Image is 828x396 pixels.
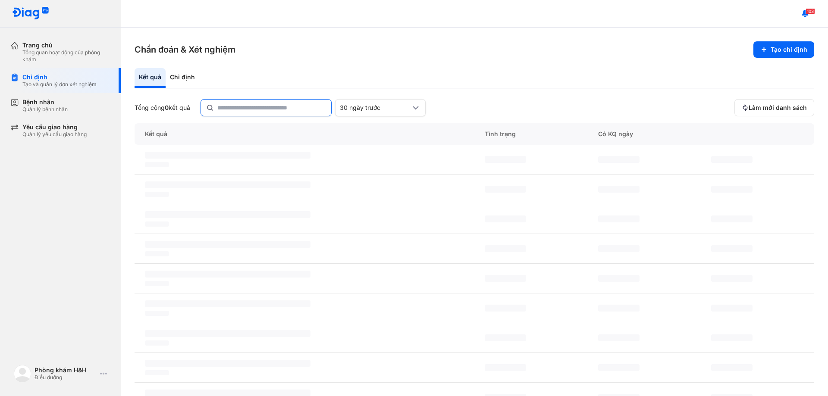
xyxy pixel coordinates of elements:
span: ‌ [711,156,753,163]
span: Làm mới danh sách [749,104,807,112]
span: 0 [165,104,169,111]
span: ‌ [485,186,526,193]
span: ‌ [485,334,526,341]
h3: Chẩn đoán & Xét nghiệm [135,44,235,56]
img: logo [14,365,31,382]
div: Có KQ ngày [588,123,701,145]
span: ‌ [145,330,310,337]
div: Trang chủ [22,41,110,49]
div: Kết quả [135,68,166,88]
span: ‌ [711,275,753,282]
span: ‌ [598,186,640,193]
div: Chỉ định [22,73,97,81]
span: ‌ [485,364,526,371]
span: ‌ [145,211,310,218]
span: ‌ [598,275,640,282]
span: ‌ [145,311,169,316]
span: ‌ [145,192,169,197]
span: ‌ [145,370,169,375]
span: ‌ [145,162,169,167]
div: Phòng khám H&H [34,366,97,374]
span: ‌ [598,364,640,371]
span: ‌ [711,364,753,371]
span: ‌ [145,251,169,256]
span: ‌ [145,281,169,286]
button: Tạo chỉ định [753,41,814,58]
span: ‌ [145,271,310,278]
div: Kết quả [135,123,474,145]
span: ‌ [711,305,753,312]
div: Tổng cộng kết quả [135,104,190,112]
span: ‌ [711,334,753,341]
span: ‌ [485,156,526,163]
span: ‌ [711,245,753,252]
span: ‌ [485,275,526,282]
span: ‌ [598,156,640,163]
span: ‌ [711,215,753,222]
div: Yêu cầu giao hàng [22,123,87,131]
div: Tổng quan hoạt động của phòng khám [22,49,110,63]
div: Tình trạng [474,123,588,145]
div: Điều dưỡng [34,374,97,381]
div: Chỉ định [166,68,199,88]
span: ‌ [145,300,310,307]
span: ‌ [145,181,310,188]
span: ‌ [598,245,640,252]
button: Làm mới danh sách [734,99,814,116]
span: ‌ [145,152,310,159]
span: ‌ [598,334,640,341]
div: Tạo và quản lý đơn xét nghiệm [22,81,97,88]
span: ‌ [145,340,169,346]
span: ‌ [598,305,640,312]
img: logo [12,7,49,20]
div: Bệnh nhân [22,98,68,106]
span: ‌ [145,360,310,367]
span: 103 [806,8,815,14]
div: Quản lý yêu cầu giao hàng [22,131,87,138]
div: 30 ngày trước [340,104,411,112]
span: ‌ [711,186,753,193]
span: ‌ [485,305,526,312]
div: Quản lý bệnh nhân [22,106,68,113]
span: ‌ [145,221,169,227]
span: ‌ [145,241,310,248]
span: ‌ [485,215,526,222]
span: ‌ [485,245,526,252]
span: ‌ [598,215,640,222]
